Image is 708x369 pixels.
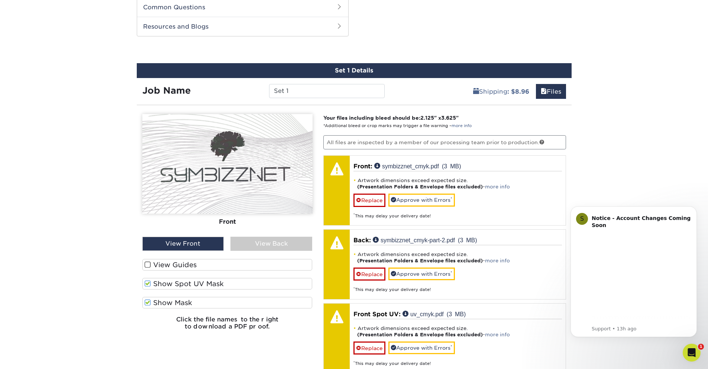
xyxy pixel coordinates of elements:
[357,184,483,190] strong: (Presentation Folders & Envelope files excluded)
[485,258,510,263] a: more info
[403,311,466,317] a: uv_cmyk.pdf (3 MB)
[323,115,459,121] strong: Your files including bleed should be: " x "
[388,342,455,354] a: Approve with Errors*
[353,342,385,355] a: Replace
[357,332,483,337] strong: (Presentation Folders & Envelope files excluded)
[473,88,479,95] span: shipping
[353,355,562,367] div: This may delay your delivery date!
[269,84,385,98] input: Enter a job name
[142,237,224,251] div: View Front
[353,268,385,281] a: Replace
[683,344,701,362] iframe: Intercom live chat
[559,195,708,349] iframe: Intercom notifications message
[137,17,348,36] h2: Resources and Blogs
[323,135,566,149] p: All files are inspected by a member of our processing team prior to production.
[541,88,547,95] span: files
[357,258,483,263] strong: (Presentation Folders & Envelope files excluded)
[507,88,529,95] b: : $8.96
[142,278,313,289] label: Show Spot UV Mask
[323,123,472,128] small: *Additional bleed or crop marks may trigger a file warning –
[353,237,371,244] span: Back:
[441,115,456,121] span: 3.625
[452,123,472,128] a: more info
[353,177,562,190] li: Artwork dimensions exceed expected size. -
[142,316,313,336] h6: Click the file names to the right to download a PDF proof.
[373,237,477,243] a: symbizznet_cmyk-part-2.pdf (3 MB)
[485,184,510,190] a: more info
[353,281,562,293] div: This may delay your delivery date!
[374,163,461,169] a: symbizznet_cmyk.pdf (3 MB)
[353,311,401,318] span: Front Spot UV:
[353,207,562,219] div: This may delay your delivery date!
[137,63,572,78] div: Set 1 Details
[388,194,455,206] a: Approve with Errors*
[485,332,510,337] a: more info
[353,163,372,170] span: Front:
[142,85,191,96] strong: Job Name
[536,84,566,99] a: Files
[353,325,562,338] li: Artwork dimensions exceed expected size. -
[353,251,562,264] li: Artwork dimensions exceed expected size. -
[468,84,534,99] a: Shipping: $8.96
[388,268,455,280] a: Approve with Errors*
[2,346,63,366] iframe: Google Customer Reviews
[420,115,434,121] span: 2.125
[230,237,312,251] div: View Back
[142,259,313,271] label: View Guides
[142,297,313,308] label: Show Mask
[698,344,704,350] span: 1
[353,194,385,207] a: Replace
[142,214,313,230] div: Front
